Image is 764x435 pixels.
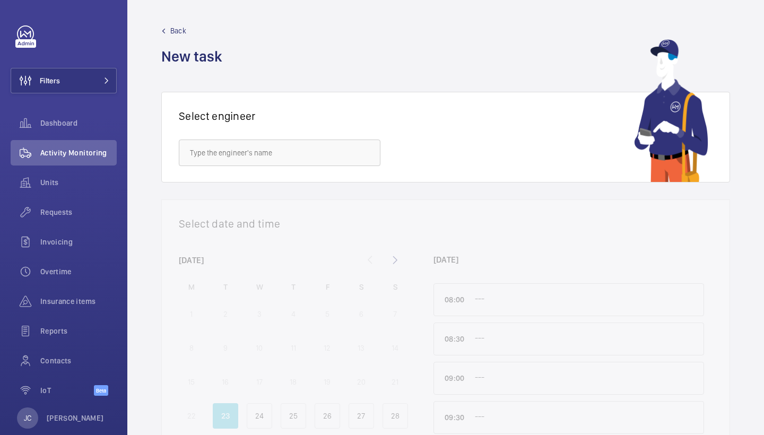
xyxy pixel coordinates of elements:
span: Back [170,25,186,36]
span: Insurance items [40,296,117,307]
span: Requests [40,207,117,217]
img: mechanic using app [634,39,708,182]
span: Activity Monitoring [40,147,117,158]
p: JC [24,413,31,423]
p: [PERSON_NAME] [47,413,104,423]
button: Filters [11,68,117,93]
span: Units [40,177,117,188]
span: Overtime [40,266,117,277]
input: Type the engineer's name [179,140,380,166]
span: Beta [94,385,108,396]
span: Dashboard [40,118,117,128]
span: Invoicing [40,237,117,247]
span: Contacts [40,355,117,366]
span: Reports [40,326,117,336]
h1: Select engineer [179,109,256,123]
span: IoT [40,385,94,396]
h1: New task [161,47,229,66]
span: Filters [40,75,60,86]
